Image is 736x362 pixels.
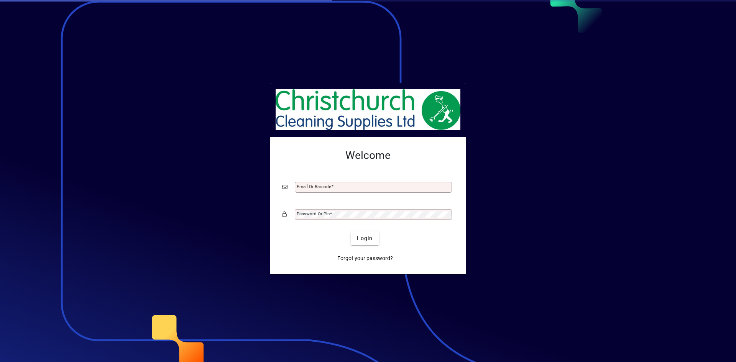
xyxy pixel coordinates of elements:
[297,211,330,216] mat-label: Password or Pin
[297,184,331,189] mat-label: Email or Barcode
[334,251,396,265] a: Forgot your password?
[357,234,373,242] span: Login
[282,149,454,162] h2: Welcome
[351,231,379,245] button: Login
[337,254,393,262] span: Forgot your password?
